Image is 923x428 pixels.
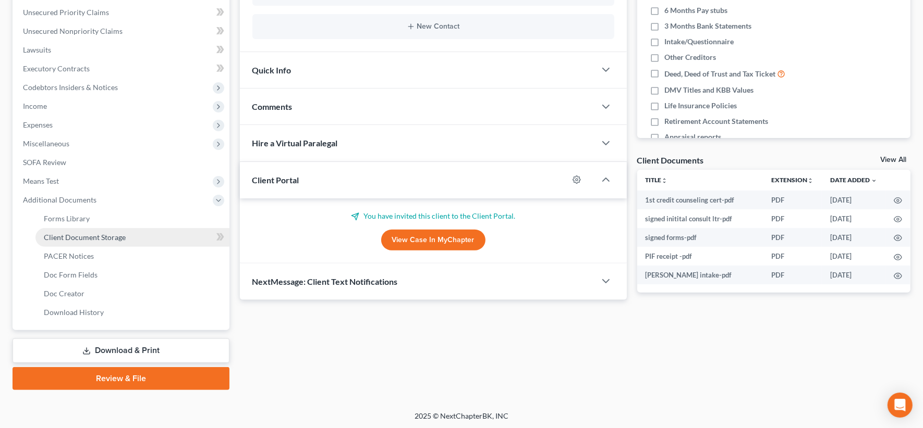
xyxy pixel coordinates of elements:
[664,21,751,31] span: 3 Months Bank Statements
[822,247,885,266] td: [DATE]
[23,45,51,54] span: Lawsuits
[252,175,299,185] span: Client Portal
[252,102,293,111] span: Comments
[771,176,813,184] a: Extensionunfold_more
[44,251,94,260] span: PACER Notices
[822,191,885,209] td: [DATE]
[830,176,877,184] a: Date Added expand_more
[664,116,768,127] span: Retirement Account Statements
[637,209,763,228] td: signed initital consult ltr-pdf
[664,100,737,111] span: Life Insurance Policies
[807,178,813,184] i: unfold_more
[763,228,822,247] td: PDF
[252,138,338,148] span: Hire a Virtual Paralegal
[637,155,704,166] div: Client Documents
[252,65,292,75] span: Quick Info
[15,3,229,22] a: Unsecured Priority Claims
[822,209,885,228] td: [DATE]
[15,59,229,78] a: Executory Contracts
[35,284,229,303] a: Doc Creator
[35,228,229,247] a: Client Document Storage
[664,36,734,47] span: Intake/Questionnaire
[664,85,754,95] span: DMV Titles and KBB Values
[822,228,885,247] td: [DATE]
[44,214,90,223] span: Forms Library
[44,233,126,242] span: Client Document Storage
[664,132,721,142] span: Appraisal reports
[13,367,229,390] a: Review & File
[23,102,47,110] span: Income
[23,195,96,204] span: Additional Documents
[44,270,98,279] span: Doc Form Fields
[15,153,229,172] a: SOFA Review
[381,230,485,250] a: View Case in MyChapter
[664,5,727,16] span: 6 Months Pay stubs
[637,191,763,209] td: 1st credit counseling cert-pdf
[646,176,668,184] a: Titleunfold_more
[261,22,606,31] button: New Contact
[664,52,716,62] span: Other Creditors
[871,178,877,184] i: expand_more
[763,209,822,228] td: PDF
[637,247,763,266] td: PIF receipt -pdf
[763,247,822,266] td: PDF
[13,338,229,363] a: Download & Print
[35,266,229,284] a: Doc Form Fields
[23,120,53,129] span: Expenses
[763,266,822,284] td: PDF
[23,83,118,92] span: Codebtors Insiders & Notices
[15,41,229,59] a: Lawsuits
[637,266,763,284] td: [PERSON_NAME] intake-pdf
[822,266,885,284] td: [DATE]
[35,303,229,322] a: Download History
[252,276,398,286] span: NextMessage: Client Text Notifications
[252,211,614,221] p: You have invited this client to the Client Portal.
[44,308,104,317] span: Download History
[35,247,229,266] a: PACER Notices
[23,139,69,148] span: Miscellaneous
[23,177,59,185] span: Means Test
[23,27,123,35] span: Unsecured Nonpriority Claims
[23,158,66,167] span: SOFA Review
[23,8,109,17] span: Unsecured Priority Claims
[23,64,90,73] span: Executory Contracts
[637,228,763,247] td: signed forms-pdf
[15,22,229,41] a: Unsecured Nonpriority Claims
[888,393,913,418] div: Open Intercom Messenger
[44,289,84,298] span: Doc Creator
[35,209,229,228] a: Forms Library
[763,191,822,209] td: PDF
[880,156,906,163] a: View All
[662,178,668,184] i: unfold_more
[664,69,775,79] span: Deed, Deed of Trust and Tax Ticket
